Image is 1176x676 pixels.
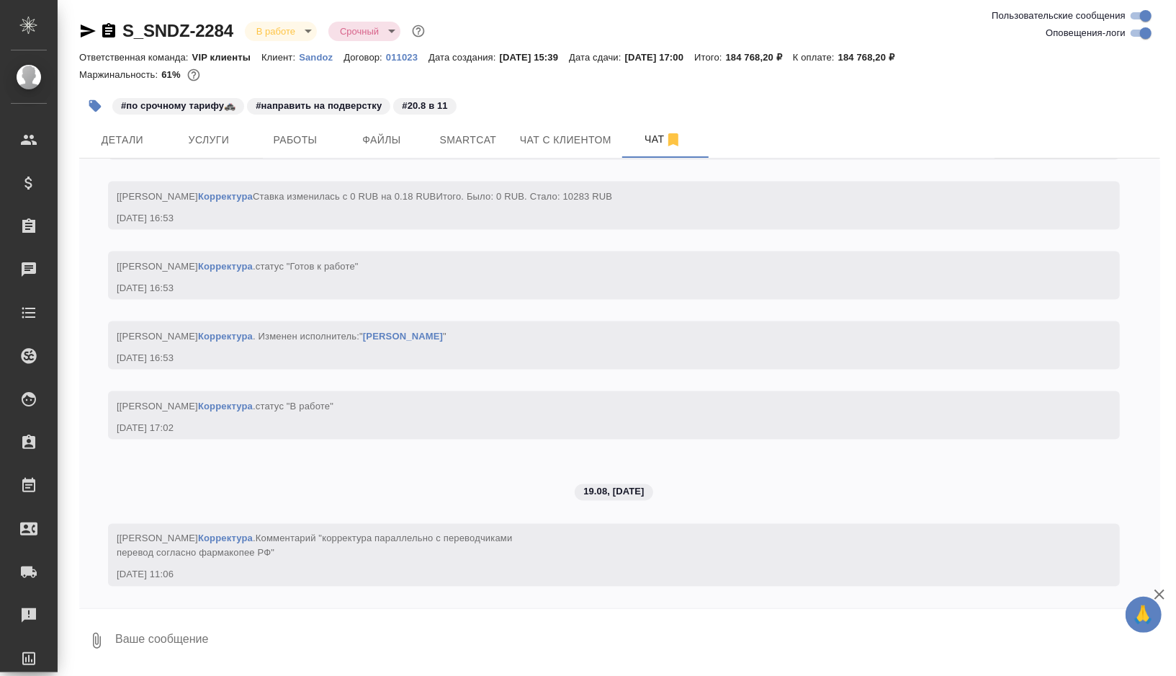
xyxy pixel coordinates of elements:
p: #направить на подверстку [256,99,382,113]
a: Корректура [198,261,253,272]
span: Файлы [347,131,416,149]
div: [DATE] 16:53 [117,211,1069,226]
span: направить на подверстку [246,99,392,111]
p: 61% [161,69,184,80]
a: Корректура [198,533,253,544]
p: Ответственная команда: [79,52,192,63]
button: Добавить тэг [79,90,111,122]
span: Комментарий "корректура параллельно с переводчиками перевод согласно фармакопее РФ" [117,533,512,559]
button: Скопировать ссылку для ЯМессенджера [79,22,96,40]
span: Детали [88,131,157,149]
p: Дата сдачи: [569,52,624,63]
a: Sandoz [299,50,344,63]
span: по срочному тарифу🚓 [111,99,246,111]
span: Оповещения-логи [1046,26,1126,40]
span: [[PERSON_NAME] . [117,261,359,272]
span: статус "В работе" [256,401,333,412]
span: [[PERSON_NAME] . [117,401,333,412]
span: Услуги [174,131,243,149]
span: Пользовательские сообщения [992,9,1126,23]
p: Итого: [694,52,725,63]
button: 60223.38 RUB; [184,66,203,84]
div: [DATE] 17:02 [117,421,1069,435]
span: Smartcat [434,131,503,149]
a: Корректура [198,191,253,202]
span: Итого. Было: 0 RUB. Стало: 10283 RUB [436,191,613,202]
svg: Отписаться [665,131,682,148]
p: 011023 [386,52,428,63]
p: #20.8 в 11 [402,99,447,113]
a: S_SNDZ-2284 [122,21,233,40]
div: [DATE] 16:53 [117,351,1069,365]
span: [[PERSON_NAME] . [117,533,512,559]
span: Чат с клиентом [520,131,611,149]
div: [DATE] 16:53 [117,281,1069,295]
button: Срочный [336,25,383,37]
div: В работе [328,22,400,41]
span: Работы [261,131,330,149]
p: #по срочному тарифу🚓 [121,99,235,113]
button: Доп статусы указывают на важность/срочность заказа [409,22,428,40]
p: 184 768,20 ₽ [838,52,905,63]
span: 🙏 [1131,600,1156,630]
a: Корректура [198,401,253,412]
p: Sandoz [299,52,344,63]
p: 184 768,20 ₽ [726,52,793,63]
p: К оплате: [793,52,838,63]
span: Чат [629,130,698,148]
span: [[PERSON_NAME] . Изменен исполнитель: [117,331,446,342]
p: 19.08, [DATE] [583,485,644,499]
a: Корректура [198,331,253,342]
span: [[PERSON_NAME] Ставка изменилась с 0 RUB на 0.18 RUB [117,191,612,202]
span: статус "Готов к работе" [256,261,359,272]
p: [DATE] 17:00 [625,52,695,63]
p: Дата создания: [428,52,499,63]
p: Клиент: [261,52,299,63]
a: [PERSON_NAME] [363,331,443,342]
p: Договор: [344,52,386,63]
button: 🙏 [1126,597,1162,633]
p: VIP клиенты [192,52,261,63]
span: " " [359,331,446,342]
p: Маржинальность: [79,69,161,80]
a: 011023 [386,50,428,63]
button: В работе [252,25,300,37]
button: Скопировать ссылку [100,22,117,40]
p: [DATE] 15:39 [500,52,570,63]
div: В работе [245,22,317,41]
div: [DATE] 11:06 [117,568,1069,582]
